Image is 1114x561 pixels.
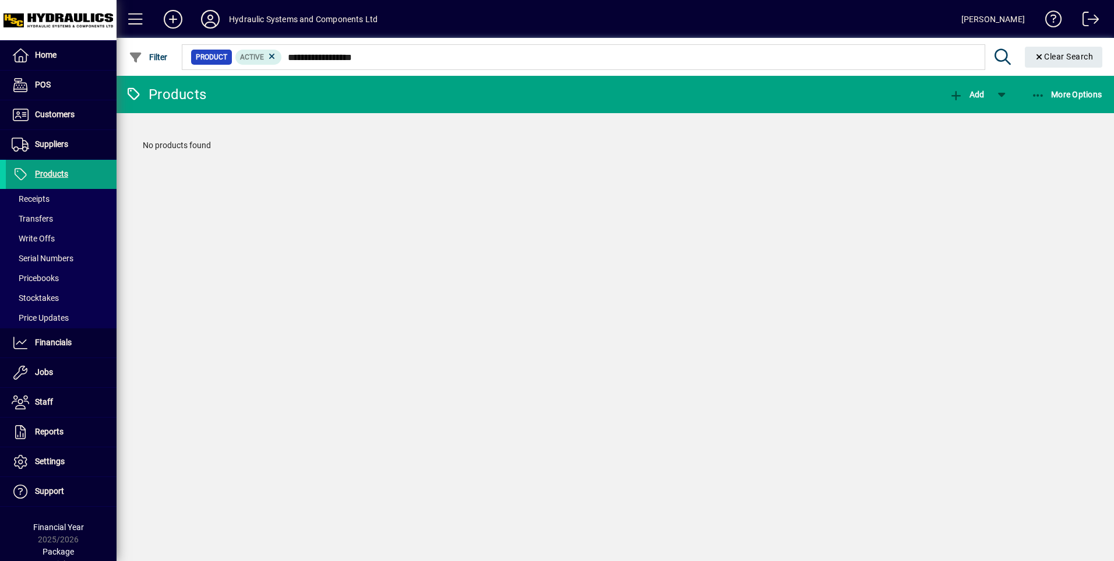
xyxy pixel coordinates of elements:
a: Staff [6,388,117,417]
a: Support [6,477,117,506]
span: Receipts [12,194,50,204]
span: Home [35,50,57,59]
a: Jobs [6,358,117,387]
span: Staff [35,397,53,406]
span: Package [43,547,74,556]
span: Serial Numbers [12,254,73,263]
span: Suppliers [35,139,68,149]
span: Active [240,53,264,61]
button: Clear [1025,47,1103,68]
span: Customers [35,110,75,119]
span: Filter [129,52,168,62]
a: Logout [1074,2,1099,40]
span: Settings [35,457,65,466]
button: More Options [1028,84,1105,105]
button: Add [946,84,987,105]
span: Write Offs [12,234,55,243]
a: Write Offs [6,229,117,248]
a: Settings [6,447,117,476]
span: Financials [35,338,72,347]
span: Jobs [35,367,53,377]
a: Serial Numbers [6,248,117,268]
button: Filter [126,47,171,68]
a: Transfers [6,209,117,229]
span: Transfers [12,214,53,223]
div: No products found [131,128,1099,163]
button: Add [154,9,192,30]
a: Stocktakes [6,288,117,308]
mat-chip: Activation Status: Active [235,50,282,65]
a: Receipts [6,189,117,209]
div: Products [125,85,206,104]
span: Reports [35,427,64,436]
span: More Options [1031,90,1102,99]
a: Price Updates [6,308,117,328]
div: [PERSON_NAME] [961,10,1025,29]
span: Stocktakes [12,293,59,303]
a: Pricebooks [6,268,117,288]
span: Product [196,51,227,63]
span: Price Updates [12,313,69,322]
span: POS [35,80,51,89]
span: Pricebooks [12,274,59,283]
a: Financials [6,328,117,357]
span: Financial Year [33,523,84,532]
a: Suppliers [6,130,117,159]
span: Support [35,486,64,496]
button: Profile [192,9,229,30]
a: Reports [6,418,117,447]
a: POS [6,71,117,100]
a: Knowledge Base [1037,2,1062,40]
span: Add [949,90,984,99]
a: Customers [6,100,117,129]
div: Hydraulic Systems and Components Ltd [229,10,378,29]
span: Clear Search [1034,52,1094,61]
a: Home [6,41,117,70]
span: Products [35,169,68,178]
